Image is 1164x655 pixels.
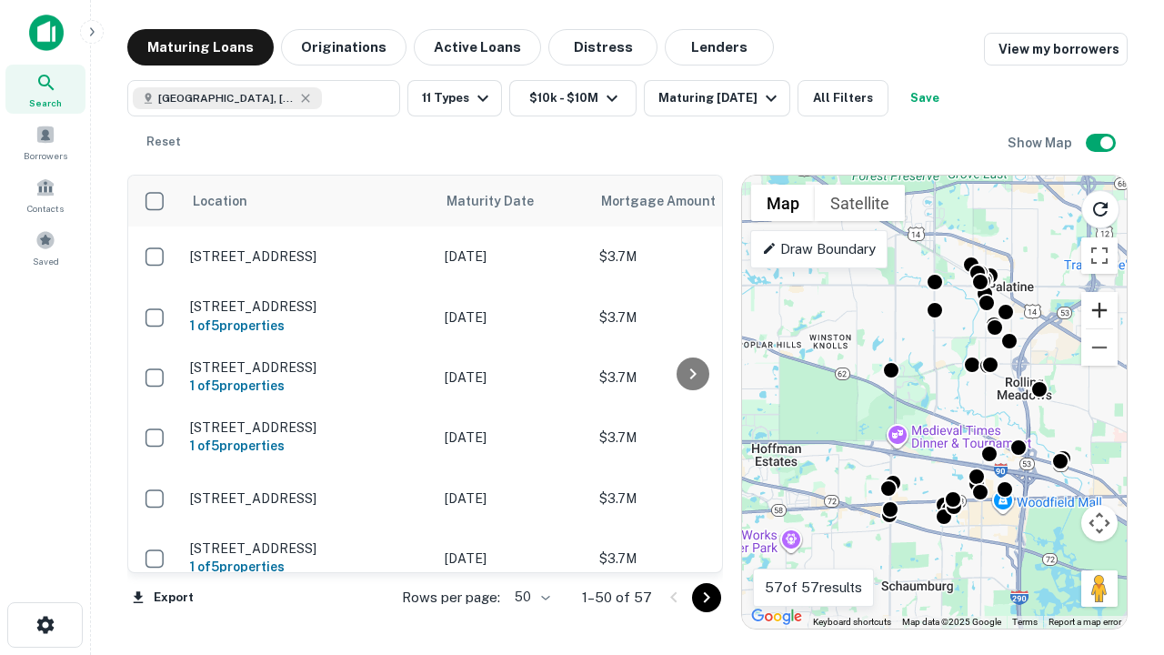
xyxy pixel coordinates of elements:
[181,176,436,227] th: Location
[135,124,193,160] button: Reset
[1081,190,1119,228] button: Reload search area
[815,185,905,221] button: Show satellite imagery
[902,617,1001,627] span: Map data ©2025 Google
[402,587,500,609] p: Rows per page:
[582,587,652,609] p: 1–50 of 57
[590,176,790,227] th: Mortgage Amount
[599,549,781,569] p: $3.7M
[984,33,1128,65] a: View my borrowers
[445,247,581,267] p: [DATE]
[599,247,781,267] p: $3.7M
[1081,505,1118,541] button: Map camera controls
[765,577,862,599] p: 57 of 57 results
[436,176,590,227] th: Maturity Date
[1049,617,1121,627] a: Report a map error
[1081,329,1118,366] button: Zoom out
[445,549,581,569] p: [DATE]
[1012,617,1038,627] a: Terms (opens in new tab)
[190,298,426,315] p: [STREET_ADDRESS]
[445,489,581,509] p: [DATE]
[665,29,774,65] button: Lenders
[658,87,782,109] div: Maturing [DATE]
[190,248,426,265] p: [STREET_ADDRESS]
[281,29,406,65] button: Originations
[127,29,274,65] button: Maturing Loans
[601,190,739,212] span: Mortgage Amount
[747,605,807,629] img: Google
[190,436,426,456] h6: 1 of 5 properties
[407,80,502,116] button: 11 Types
[190,316,426,336] h6: 1 of 5 properties
[692,583,721,612] button: Go to next page
[29,96,62,110] span: Search
[507,584,553,610] div: 50
[896,80,954,116] button: Save your search to get updates of matches that match your search criteria.
[599,428,781,448] p: $3.7M
[192,190,247,212] span: Location
[747,605,807,629] a: Open this area in Google Maps (opens a new window)
[813,616,891,629] button: Keyboard shortcuts
[190,490,426,507] p: [STREET_ADDRESS]
[1008,133,1075,153] h6: Show Map
[1073,509,1164,597] iframe: Chat Widget
[548,29,657,65] button: Distress
[742,176,1127,629] div: 0 0
[190,359,426,376] p: [STREET_ADDRESS]
[447,190,557,212] span: Maturity Date
[33,254,59,268] span: Saved
[24,148,67,163] span: Borrowers
[190,540,426,557] p: [STREET_ADDRESS]
[762,238,876,260] p: Draw Boundary
[509,80,637,116] button: $10k - $10M
[158,90,295,106] span: [GEOGRAPHIC_DATA], [GEOGRAPHIC_DATA]
[5,223,85,272] a: Saved
[445,368,581,388] p: [DATE]
[1081,292,1118,328] button: Zoom in
[599,368,781,388] p: $3.7M
[751,185,815,221] button: Show street map
[445,428,581,448] p: [DATE]
[798,80,888,116] button: All Filters
[445,307,581,327] p: [DATE]
[190,419,426,436] p: [STREET_ADDRESS]
[127,584,198,611] button: Export
[599,489,781,509] p: $3.7M
[190,557,426,577] h6: 1 of 5 properties
[190,376,426,396] h6: 1 of 5 properties
[599,307,781,327] p: $3.7M
[644,80,790,116] button: Maturing [DATE]
[29,15,64,51] img: capitalize-icon.png
[414,29,541,65] button: Active Loans
[5,65,85,114] a: Search
[5,170,85,219] a: Contacts
[5,117,85,166] a: Borrowers
[27,201,64,216] span: Contacts
[1081,237,1118,274] button: Toggle fullscreen view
